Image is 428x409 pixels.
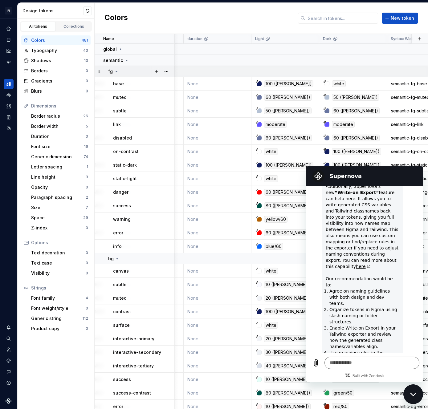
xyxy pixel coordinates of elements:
td: None [184,158,251,172]
a: Text case0 [29,258,91,268]
div: 50 ([PERSON_NAME]) [332,94,379,101]
p: static-dark [113,162,137,168]
div: All tokens [23,24,54,29]
a: Settings [4,356,14,366]
div: 0 [86,134,88,139]
div: 8 [86,89,88,94]
div: white [264,322,278,329]
a: Assets [4,101,14,111]
a: Borders0 [21,66,91,76]
div: 112 [83,316,88,321]
div: Generic string [31,315,83,322]
div: 0 [86,250,88,255]
div: 100 ([PERSON_NAME]) [332,162,381,168]
div: 0 [86,261,88,265]
p: muted [113,94,127,100]
button: Contact support [4,367,14,377]
div: Dimensions [31,103,88,109]
div: Space [31,215,83,221]
td: None [184,332,251,346]
a: Line height3 [29,172,91,182]
a: here(opens in a new tab) [50,98,64,103]
p: subtle [113,281,127,288]
a: Documentation [4,35,14,45]
div: 16 [84,144,88,149]
div: 26 [83,114,88,119]
button: Search ⌘K [4,334,14,343]
div: 60 ([PERSON_NAME]) [264,135,312,141]
div: 0 [86,326,88,331]
a: Size7 [29,203,91,213]
div: 60 ([PERSON_NAME]) [332,135,380,141]
div: Visibility [31,270,86,276]
a: Font family4 [29,293,91,303]
p: muted [113,295,127,301]
a: Blurs8 [21,86,91,96]
div: Font weight/style [31,305,86,311]
div: Home [4,24,14,34]
iframe: Messaging window [306,166,423,382]
td: None [184,359,251,373]
p: warning [113,216,131,222]
p: success [113,376,131,383]
p: contrast [113,309,131,315]
td: None [184,199,251,213]
td: None [184,264,251,278]
li: Enable Write-on Export in your Tailwind exporter and review how the generated class names/variabl... [23,159,94,183]
a: Code automation [4,57,14,67]
p: duration [187,36,202,41]
p: disabled [113,135,132,141]
td: None [184,77,251,91]
a: Font weight/style0 [29,303,91,313]
p: bg [108,256,114,262]
div: 60 ([PERSON_NAME]) [264,94,312,101]
td: None [184,278,251,291]
button: FI [1,4,16,17]
div: green/50 [332,390,354,396]
div: yellow/60 [264,216,287,223]
td: None [184,386,251,400]
td: None [184,226,251,240]
div: 10 ([PERSON_NAME]) [264,281,311,288]
div: Borders [31,68,86,74]
p: interactive-secondary [113,349,161,355]
div: Border radius [31,113,83,119]
a: Invite team [4,345,14,354]
div: 50 ([PERSON_NAME]) [264,107,312,114]
div: 0 [86,225,88,230]
p: surface [113,322,130,328]
p: semantic [103,57,123,63]
td: None [184,291,251,305]
td: None [184,373,251,386]
p: Syntax: Web [391,36,413,41]
div: 481 [82,38,88,43]
p: static-light [113,176,137,182]
td: None [184,213,251,226]
td: None [184,240,251,253]
div: blue/60 [264,243,283,250]
div: Text case [31,260,86,266]
a: Z-index0 [29,223,91,233]
div: Colors [31,37,82,43]
button: Notifications [4,322,14,332]
div: Shadows [31,58,84,64]
li: Use mapping rules in the exporter to make final adjustments as needed. [23,183,94,202]
td: None [184,104,251,118]
div: Duration [31,133,86,140]
p: link [113,121,121,128]
a: Data sources [4,124,14,133]
div: moderate [332,121,355,128]
p: info [113,243,122,249]
div: 60 ([PERSON_NAME]) [264,229,312,236]
div: 43 [83,48,88,53]
div: Options [31,240,88,246]
a: Letter spacing1 [29,162,91,172]
div: moderate [264,121,287,128]
p: subtle [113,108,127,114]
